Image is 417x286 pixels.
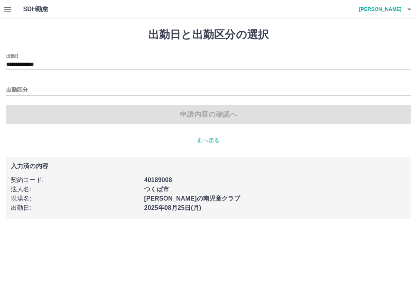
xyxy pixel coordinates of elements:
b: つくば市 [144,186,169,192]
label: 出勤日 [6,53,19,59]
p: 契約コード : [11,175,139,185]
p: 入力済の内容 [11,163,406,169]
b: [PERSON_NAME]の南児童クラブ [144,195,240,202]
b: 2025年08月25日(月) [144,204,201,211]
p: 法人名 : [11,185,139,194]
p: 出勤日 : [11,203,139,213]
h1: 出勤日と出勤区分の選択 [6,28,411,41]
p: 前へ戻る [6,136,411,145]
b: 40189008 [144,177,172,183]
p: 現場名 : [11,194,139,203]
